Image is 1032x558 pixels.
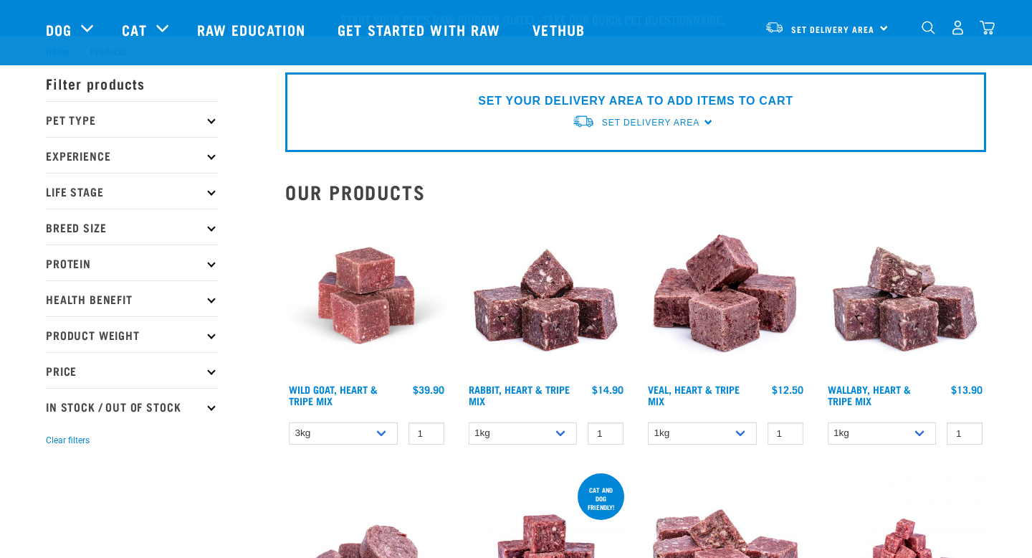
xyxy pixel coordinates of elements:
p: Pet Type [46,101,218,137]
a: Get started with Raw [323,1,518,58]
a: Dog [46,19,72,40]
p: Price [46,352,218,388]
button: Clear filters [46,434,90,447]
p: Filter products [46,65,218,101]
img: 1174 Wallaby Heart Tripe Mix 01 [824,214,987,377]
img: van-moving.png [572,114,595,129]
input: 1 [947,422,983,445]
input: 1 [768,422,803,445]
p: Product Weight [46,316,218,352]
img: user.png [950,20,965,35]
input: 1 [408,422,444,445]
p: Health Benefit [46,280,218,316]
span: Set Delivery Area [791,27,874,32]
p: Breed Size [46,209,218,245]
p: SET YOUR DELIVERY AREA TO ADD ITEMS TO CART [478,93,793,110]
div: $12.50 [772,384,803,395]
p: Experience [46,137,218,173]
img: van-moving.png [765,21,784,34]
a: Veal, Heart & Tripe Mix [648,387,740,403]
a: Raw Education [183,1,323,58]
h2: Our Products [285,181,986,203]
img: home-icon-1@2x.png [922,21,935,34]
p: Protein [46,245,218,280]
div: $39.90 [413,384,444,395]
a: Rabbit, Heart & Tripe Mix [469,387,570,403]
img: Cubes [644,214,807,377]
a: Wild Goat, Heart & Tripe Mix [289,387,378,403]
a: Vethub [518,1,603,58]
a: Cat [122,19,146,40]
img: home-icon@2x.png [980,20,995,35]
a: Wallaby, Heart & Tripe Mix [828,387,911,403]
p: Life Stage [46,173,218,209]
div: cat and dog friendly! [578,479,624,518]
span: Set Delivery Area [602,118,699,128]
div: $13.90 [951,384,983,395]
p: In Stock / Out Of Stock [46,388,218,424]
input: 1 [588,422,623,445]
div: $14.90 [592,384,623,395]
img: Goat Heart Tripe 8451 [285,214,448,377]
img: 1175 Rabbit Heart Tripe Mix 01 [465,214,628,377]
